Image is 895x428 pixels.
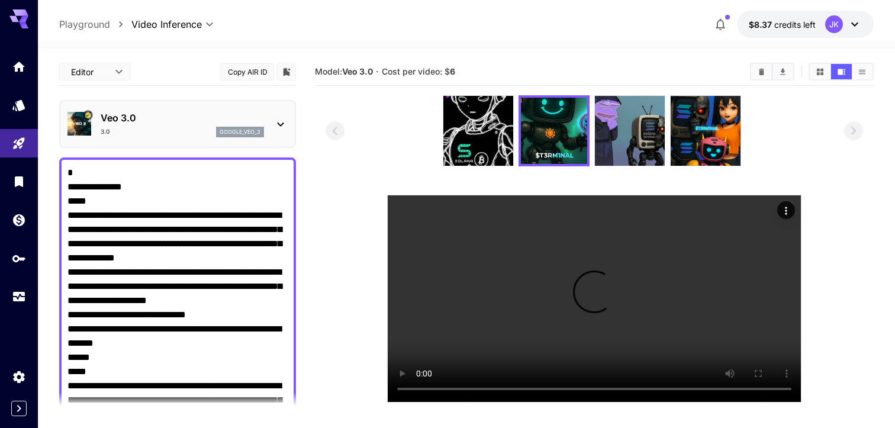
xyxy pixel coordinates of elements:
div: Show videos in grid viewShow videos in video viewShow videos in list view [809,63,874,81]
button: Show videos in grid view [810,64,830,79]
span: $8.37 [749,20,774,30]
img: 9az0gkAAAAGSURBVAMAzCM2IAKAc9QAAAAASUVORK5CYII= [595,96,665,166]
div: Library [12,174,26,189]
div: Actions [777,201,795,219]
p: Veo 3.0 [101,111,264,125]
a: Playground [59,17,110,31]
div: $8.365 [749,18,816,31]
div: JK [825,15,843,33]
button: Show videos in list view [852,64,873,79]
button: Expand sidebar [11,401,27,416]
b: 6 [450,66,455,76]
p: 3.0 [101,127,110,136]
div: Certified Model – Vetted for best performance and includes a commercial license.Veo 3.03.0google_... [67,106,288,142]
button: Add to library [281,65,292,79]
div: Clear videosDownload All [750,63,794,81]
button: Certified Model – Vetted for best performance and includes a commercial license. [83,111,93,120]
span: credits left [774,20,816,30]
button: Copy AIR ID [221,63,274,81]
button: Show videos in video view [831,64,852,79]
div: Settings [12,369,26,384]
button: $8.365JK [737,11,874,38]
span: Model: [315,66,373,76]
span: Editor [71,66,108,78]
div: Home [12,59,26,74]
div: API Keys [12,251,26,266]
button: Download All [772,64,793,79]
div: Usage [12,289,26,304]
span: Cost per video: $ [382,66,455,76]
nav: breadcrumb [59,17,131,31]
button: Clear videos [751,64,772,79]
img: 3wUwiDm+wAAAAASUVORK5CYII= [671,96,741,166]
span: Video Inference [131,17,202,31]
p: google_veo_3 [220,128,260,136]
b: Veo 3.0 [342,66,373,76]
img: 9z9+O7AAAABklEQVQDAIQAyiTZT5EXAAAAAElFTkSuQmCC [443,96,513,166]
img: 9NLhO+AAAABklEQVQDAOCDub6asAT1AAAAAElFTkSuQmCC [521,98,587,164]
div: Playground [12,136,26,151]
p: · [376,65,379,79]
div: Wallet [12,213,26,227]
div: Models [12,98,26,112]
